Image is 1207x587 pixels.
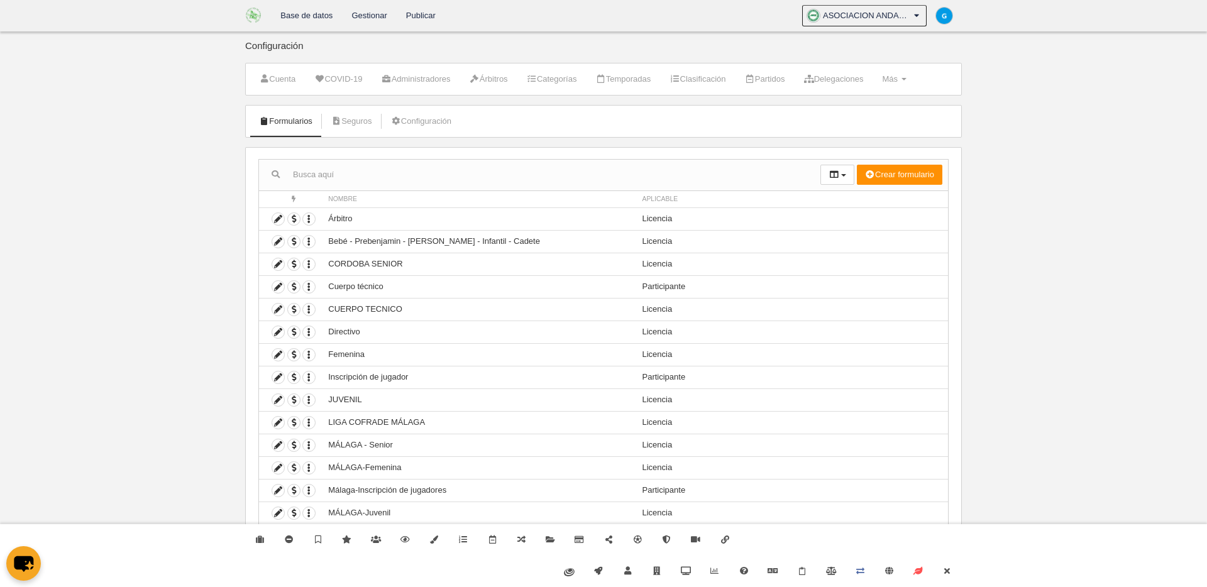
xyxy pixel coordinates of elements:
a: ASOCIACION ANDALUZA DE FUTBOL SALA [802,5,927,26]
a: Temporadas [588,70,658,89]
td: JUVENIL [322,388,636,411]
td: Participante [636,275,949,298]
td: Bebé - Prebenjamin - [PERSON_NAME] - Infantil - Cadete [322,230,636,253]
td: CUERPO TECNICO [322,298,636,321]
td: Femenina [322,343,636,366]
td: MÁLAGA-Femenina [322,456,636,479]
td: CORDOBA SENIOR [322,253,636,275]
td: Licencia [636,456,949,479]
span: Nombre [328,195,357,202]
span: Más [882,74,898,84]
td: Licencia [636,502,949,524]
td: MÁLAGA - Senior [322,434,636,456]
td: Licencia [636,411,949,434]
td: Licencia [636,207,949,230]
button: chat-button [6,546,41,581]
a: COVID-19 [307,70,369,89]
td: Participante [636,479,949,502]
td: MÁLAGA-Juvenil [322,502,636,524]
a: Árbitros [463,70,515,89]
td: Licencia [636,230,949,253]
td: Inscripción de jugador [322,366,636,388]
div: Configuración [245,41,962,63]
td: Participante [636,366,949,388]
a: Partidos [738,70,792,89]
a: Administradores [374,70,457,89]
a: Configuración [384,112,458,131]
td: Licencia [636,388,949,411]
span: Aplicable [642,195,678,202]
td: Málaga-Inscripción de jugadores [322,479,636,502]
td: Licencia [636,343,949,366]
img: ASOCIACION ANDALUZA DE FUTBOL SALA [246,8,262,23]
td: Licencia [636,434,949,456]
img: c2l6ZT0zMHgzMCZmcz05JnRleHQ9RyZiZz0wMzliZTU%3D.png [936,8,952,24]
td: Licencia [636,298,949,321]
td: Árbitro [322,207,636,230]
a: Clasificación [663,70,732,89]
a: Categorías [520,70,584,89]
a: Seguros [324,112,379,131]
a: Cuenta [252,70,302,89]
td: LIGA COFRADE MÁLAGA [322,411,636,434]
img: fiware.svg [564,568,575,576]
a: Formularios [252,112,319,131]
input: Busca aquí [259,165,820,184]
a: Más [875,70,913,89]
button: Crear formulario [857,165,942,185]
td: Cuerpo técnico [322,275,636,298]
td: Directivo [322,321,636,343]
td: Licencia [636,321,949,343]
img: OaOFjlWR71kW.30x30.jpg [807,9,820,22]
td: Licencia [636,253,949,275]
a: Delegaciones [796,70,870,89]
span: ASOCIACION ANDALUZA DE FUTBOL SALA [823,9,911,22]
